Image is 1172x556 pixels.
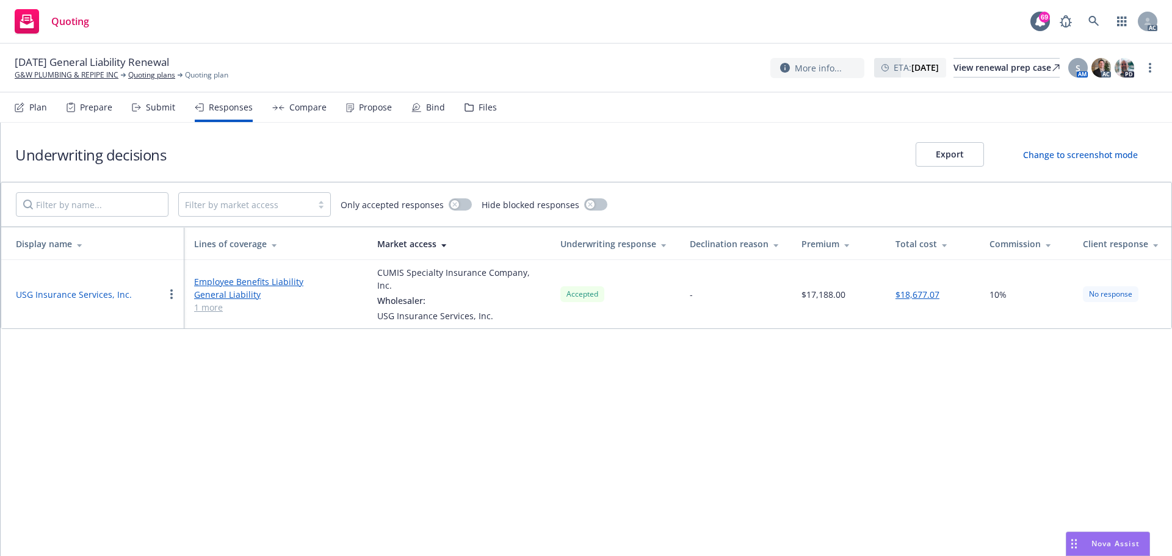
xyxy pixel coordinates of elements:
div: Prepare [80,103,112,112]
div: Bind [426,103,445,112]
a: Employee Benefits Liability [194,275,358,288]
span: Only accepted responses [341,198,444,211]
div: Declination reason [690,237,782,250]
div: $17,188.00 [801,288,845,301]
div: Drag to move [1066,532,1082,555]
a: View renewal prep case [953,58,1060,78]
a: General Liability [194,288,358,301]
span: ETA : [894,61,939,74]
img: photo [1115,58,1134,78]
div: Client response [1083,237,1162,250]
a: Switch app [1110,9,1134,34]
div: - [690,288,693,301]
a: 1 more [194,301,358,314]
div: Wholesaler: [377,294,541,307]
div: Underwriting response [560,237,670,250]
span: 10% [989,288,1007,301]
button: Nova Assist [1066,532,1150,556]
a: more [1143,60,1157,75]
span: Quoting plan [185,70,228,81]
button: More info... [770,58,864,78]
img: photo [1091,58,1111,78]
a: Quoting plans [128,70,175,81]
button: $18,677.07 [895,288,939,301]
div: Total cost [895,237,970,250]
div: Accepted [560,286,604,301]
span: S [1076,62,1080,74]
div: View renewal prep case [953,59,1060,77]
input: Filter by name... [16,192,168,217]
a: Report a Bug [1054,9,1078,34]
button: Export [916,142,984,167]
a: Search [1082,9,1106,34]
div: Submit [146,103,175,112]
span: Quoting [51,16,89,26]
div: Change to screenshot mode [1023,148,1138,161]
a: G&W PLUMBING & REPIPE INC [15,70,118,81]
div: USG Insurance Services, Inc. [377,309,541,322]
div: Files [479,103,497,112]
div: CUMIS Specialty Insurance Company, Inc. [377,266,541,292]
span: Nova Assist [1091,538,1140,549]
div: Propose [359,103,392,112]
div: Responses [209,103,253,112]
strong: [DATE] [911,62,939,73]
div: Compare [289,103,327,112]
span: More info... [795,62,842,74]
a: Quoting [10,4,94,38]
div: Commission [989,237,1064,250]
div: Display name [16,237,175,250]
div: Market access [377,237,541,250]
div: Premium [801,237,876,250]
div: No response [1083,286,1138,301]
h1: Underwriting decisions [15,145,166,165]
button: USG Insurance Services, Inc. [16,288,132,301]
span: [DATE] General Liability Renewal [15,55,169,70]
div: Plan [29,103,47,112]
button: Change to screenshot mode [1004,142,1157,167]
div: 69 [1039,12,1050,23]
span: Hide blocked responses [482,198,579,211]
div: Lines of coverage [194,237,358,250]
